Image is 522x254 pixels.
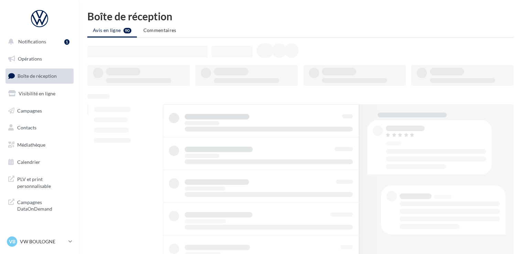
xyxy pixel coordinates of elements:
[4,172,75,192] a: PLV et print personnalisable
[9,238,15,245] span: VB
[4,34,72,49] button: Notifications 1
[17,198,71,212] span: Campagnes DataOnDemand
[20,238,66,245] p: VW BOULOGNE
[18,39,46,44] span: Notifications
[18,73,57,79] span: Boîte de réception
[18,56,42,62] span: Opérations
[4,52,75,66] a: Opérations
[17,142,45,148] span: Médiathèque
[17,159,40,165] span: Calendrier
[4,195,75,215] a: Campagnes DataOnDemand
[4,120,75,135] a: Contacts
[87,11,514,21] div: Boîte de réception
[4,155,75,169] a: Calendrier
[17,125,36,130] span: Contacts
[19,91,55,96] span: Visibilité en ligne
[17,174,71,189] span: PLV et print personnalisable
[143,27,176,33] span: Commentaires
[17,107,42,113] span: Campagnes
[64,39,69,45] div: 1
[4,138,75,152] a: Médiathèque
[6,235,74,248] a: VB VW BOULOGNE
[4,104,75,118] a: Campagnes
[4,68,75,83] a: Boîte de réception
[4,86,75,101] a: Visibilité en ligne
